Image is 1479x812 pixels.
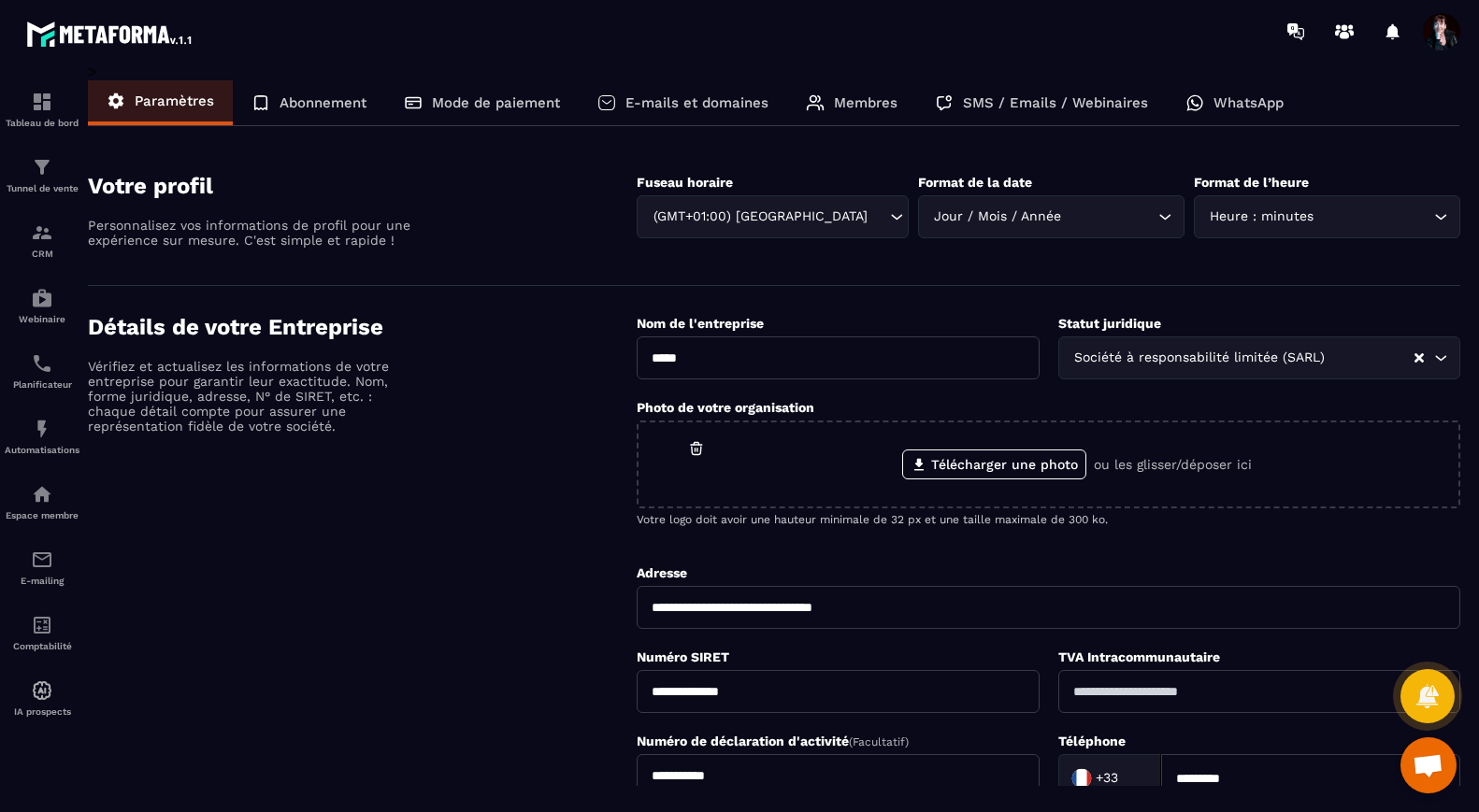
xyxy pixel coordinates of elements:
a: formationformationCRM [5,207,79,273]
input: Search for option [1329,348,1413,368]
p: Mode de paiement [432,94,560,111]
img: scheduler [31,352,53,375]
a: automationsautomationsWebinaire [5,273,79,338]
label: Format de l’heure [1194,175,1309,190]
label: Statut juridique [1058,316,1161,331]
input: Search for option [871,207,885,227]
img: automations [31,483,53,506]
p: WhatsApp [1213,94,1284,111]
h4: Détails de votre Entreprise [88,314,637,340]
img: logo [26,17,194,50]
p: Planificateur [5,379,79,390]
a: automationsautomationsEspace membre [5,469,79,534]
input: Search for option [1066,207,1154,227]
span: (Facultatif) [849,735,909,748]
label: Photo de votre organisation [637,400,814,415]
p: CRM [5,249,79,259]
p: Personnalisez vos informations de profil pour une expérience sur mesure. C'est simple et rapide ! [88,218,415,248]
h4: Votre profil [88,173,637,199]
span: +33 [1096,769,1118,788]
a: emailemailE-mailing [5,534,79,600]
img: formation [31,91,53,113]
span: Société à responsabilité limitée (SARL) [1070,348,1329,368]
label: TVA Intracommunautaire [1058,649,1220,664]
label: Télécharger une photo [902,449,1086,479]
div: Search for option [1194,195,1460,238]
p: Automatisations [5,445,79,455]
a: automationsautomationsAutomatisations [5,404,79,469]
img: formation [31,156,53,178]
p: Abonnement [280,94,366,111]
a: accountantaccountantComptabilité [5,600,79,665]
p: Paramètres [135,93,214,109]
button: Clear Selected [1414,351,1424,365]
p: Membres [834,94,897,111]
p: Comptabilité [5,641,79,651]
a: Ouvrir le chat [1400,737,1457,793]
p: Tableau de bord [5,118,79,128]
div: Search for option [918,195,1185,238]
label: Format de la date [918,175,1032,190]
p: Votre logo doit avoir une hauteur minimale de 32 px et une taille maximale de 300 ko. [637,513,1460,526]
div: Search for option [637,195,909,238]
div: Search for option [1058,336,1460,379]
p: Vérifiez et actualisez les informations de votre entreprise pour garantir leur exactitude. Nom, f... [88,359,415,434]
label: Téléphone [1058,734,1126,748]
img: email [31,548,53,571]
img: automations [31,287,53,309]
label: Numéro SIRET [637,649,729,664]
img: accountant [31,614,53,636]
p: E-mails et domaines [625,94,768,111]
input: Search for option [1318,207,1429,227]
img: automations [31,679,53,702]
span: Jour / Mois / Année [930,207,1066,227]
p: Webinaire [5,314,79,324]
label: Numéro de déclaration d'activité [637,734,909,748]
img: automations [31,418,53,440]
span: (GMT+01:00) [GEOGRAPHIC_DATA] [649,207,871,227]
p: IA prospects [5,706,79,717]
a: formationformationTableau de bord [5,77,79,142]
label: Adresse [637,565,687,580]
div: Search for option [1058,754,1161,803]
a: schedulerschedulerPlanificateur [5,338,79,404]
label: Nom de l'entreprise [637,316,764,331]
img: formation [31,221,53,244]
input: Search for option [1123,764,1142,792]
img: Country Flag [1063,760,1100,797]
a: formationformationTunnel de vente [5,142,79,207]
p: Tunnel de vente [5,183,79,193]
span: Heure : minutes [1206,207,1318,227]
p: Espace membre [5,510,79,520]
label: Fuseau horaire [637,175,733,190]
p: SMS / Emails / Webinaires [963,94,1148,111]
p: ou les glisser/déposer ici [1094,457,1252,472]
p: E-mailing [5,576,79,586]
